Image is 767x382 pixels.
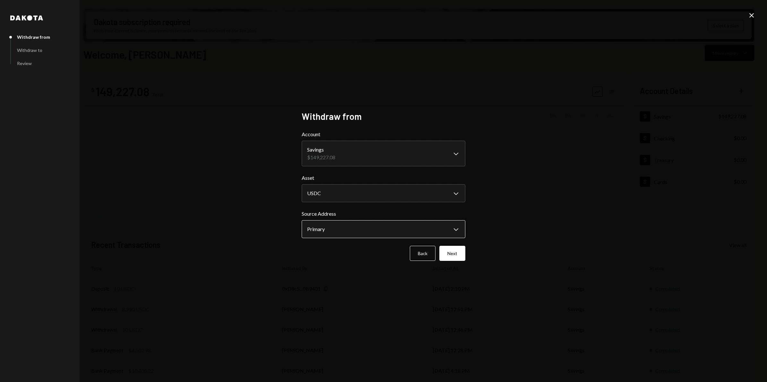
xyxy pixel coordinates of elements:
[17,47,42,53] div: Withdraw to
[302,184,465,202] button: Asset
[302,220,465,238] button: Source Address
[302,174,465,182] label: Asset
[17,61,32,66] div: Review
[439,246,465,261] button: Next
[302,110,465,123] h2: Withdraw from
[410,246,435,261] button: Back
[17,34,50,40] div: Withdraw from
[302,130,465,138] label: Account
[302,141,465,166] button: Account
[302,210,465,218] label: Source Address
